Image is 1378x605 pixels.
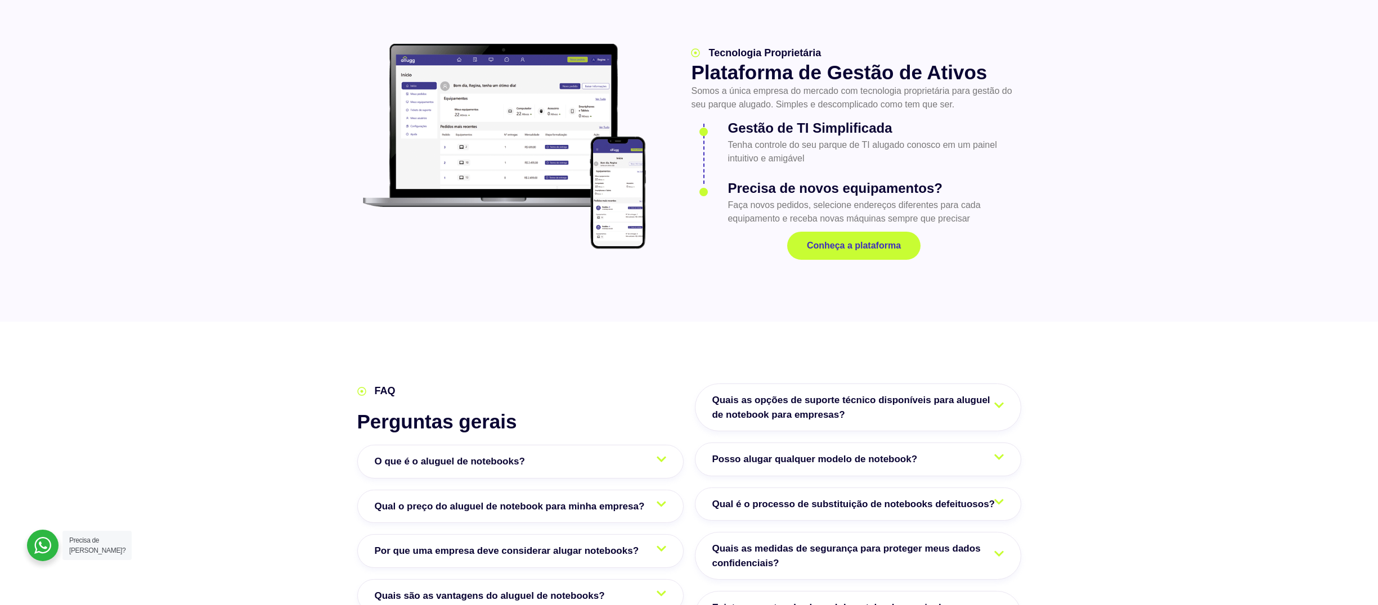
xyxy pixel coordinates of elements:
[712,541,1004,570] span: Quais as medidas de segurança para proteger meus dados confidenciais?
[357,445,684,478] a: O que é o aluguel de notebooks?
[712,452,923,467] span: Posso alugar qualquer modelo de notebook?
[375,544,645,558] span: Por que uma empresa deve considerar alugar notebooks?
[695,532,1021,580] a: Quais as medidas de segurança para proteger meus dados confidenciais?
[712,497,1001,512] span: Qual é o processo de substituição de notebooks defeituosos?
[69,536,125,554] span: Precisa de [PERSON_NAME]?
[375,454,531,469] span: O que é o aluguel de notebooks?
[372,383,396,399] span: FAQ
[375,499,650,514] span: Qual o preço do aluguel de notebook para minha empresa?
[1176,462,1378,605] iframe: Chat Widget
[728,198,1016,225] p: Faça novos pedidos, selecione endereços diferentes para cada equipamento e receba novas máquinas ...
[1176,462,1378,605] div: Widget de chat
[375,589,611,603] span: Quais são as vantagens do aluguel de notebooks?
[695,443,1021,476] a: Posso alugar qualquer modelo de notebook?
[691,61,1016,84] h2: Plataforma de Gestão de Ativos
[712,393,1004,422] span: Quais as opções de suporte técnico disponíveis para aluguel de notebook para empresas?
[357,534,684,568] a: Por que uma empresa deve considerar alugar notebooks?
[695,487,1021,521] a: Qual é o processo de substituição de notebooks defeituosos?
[706,46,821,61] span: Tecnologia Proprietária
[728,118,1016,138] h3: Gestão de TI Simplificada
[695,383,1021,431] a: Quais as opções de suporte técnico disponíveis para aluguel de notebook para empresas?
[691,84,1016,111] p: Somos a única empresa do mercado com tecnologia proprietária para gestão do seu parque alugado. S...
[787,232,921,260] a: Conheça a plataforma
[357,410,684,434] h2: Perguntas gerais
[807,241,901,250] span: Conheça a plataforma
[357,39,652,255] img: plataforma allugg
[728,138,1016,165] p: Tenha controle do seu parque de TI alugado conosco em um painel intuitivo e amigável
[728,178,1016,198] h3: Precisa de novos equipamentos?
[357,490,684,523] a: Qual o preço do aluguel de notebook para minha empresa?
